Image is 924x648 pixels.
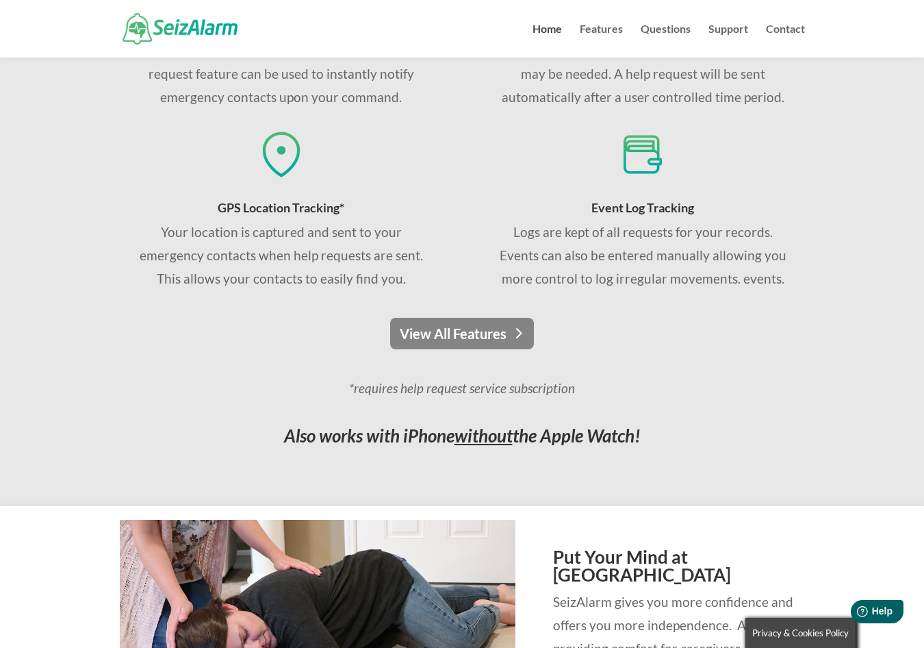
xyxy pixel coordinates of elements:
[454,425,513,447] span: without
[390,318,534,349] a: View All Features
[591,200,694,215] span: Event Log Tracking
[553,548,804,590] h2: Put Your Mind at [GEOGRAPHIC_DATA]
[496,221,790,291] p: Logs are kept of all requests for your records. Events can also be entered manually allowing you ...
[752,627,849,638] span: Privacy & Cookies Policy
[708,24,748,58] a: Support
[580,24,623,58] a: Features
[284,425,641,447] em: Also works with iPhone the Apple Watch!
[496,39,790,110] p: Use this feature if auras are experienced and help may be needed. A help request will be sent aut...
[802,595,909,633] iframe: Help widget launcher
[123,13,238,44] img: SeizAlarm
[532,24,562,58] a: Home
[641,24,691,58] a: Questions
[256,128,307,181] img: GPS coordinates sent to contacts if seizure is detected
[134,39,428,110] p: If immediate help is required, then the manual help request feature can be used to instantly noti...
[218,200,344,215] span: GPS Location Tracking*
[349,380,575,396] em: *requires help request service subscription
[766,24,805,58] a: Contact
[617,128,668,181] img: Track seizure events for your records and share with your doctor
[134,221,428,291] div: Your location is captured and sent to your emergency contacts when help requests are sent. This a...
